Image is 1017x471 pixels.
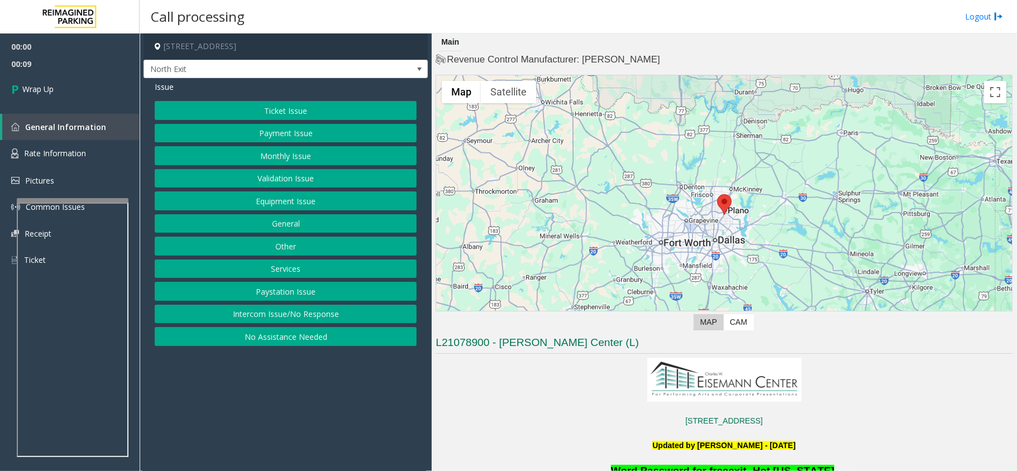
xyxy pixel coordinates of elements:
[652,441,795,450] font: Updated by [PERSON_NAME] - [DATE]
[436,335,1013,354] h3: L21078900 - [PERSON_NAME] Center (L)
[11,177,20,184] img: 'icon'
[155,214,417,233] button: General
[145,3,250,30] h3: Call processing
[22,83,54,95] span: Wrap Up
[155,169,417,188] button: Validation Issue
[11,123,20,131] img: 'icon'
[25,175,54,186] span: Pictures
[155,191,417,210] button: Equipment Issue
[155,146,417,165] button: Monthly Issue
[155,237,417,256] button: Other
[984,81,1006,103] button: Toggle fullscreen view
[723,314,754,330] label: CAM
[11,255,18,265] img: 'icon'
[994,11,1003,22] img: logout
[155,327,417,346] button: No Assistance Needed
[442,81,481,103] button: Show street map
[155,81,174,93] span: Issue
[647,358,801,402] img: fff4a7276ae74cbe868202e4386c404a.jpg
[11,203,20,212] img: 'icon'
[155,259,417,278] button: Services
[717,194,732,215] div: 2351Performance Drive , Richardson, TX
[24,148,86,158] span: Rate Information
[438,33,462,51] div: Main
[155,124,417,143] button: Payment Issue
[685,416,762,425] a: [STREET_ADDRESS]
[2,114,140,140] a: General Information
[481,81,536,103] button: Show satellite imagery
[436,53,1013,66] h4: Revenue Control Manufacturer: [PERSON_NAME]
[965,11,1003,22] a: Logout
[11,148,18,158] img: 'icon'
[25,122,106,132] span: General Information
[155,101,417,120] button: Ticket Issue
[11,230,19,237] img: 'icon'
[155,282,417,301] button: Paystation Issue
[694,314,724,330] label: Map
[155,305,417,324] button: Intercom Issue/No Response
[144,60,371,78] span: North Exit
[144,33,428,60] h4: [STREET_ADDRESS]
